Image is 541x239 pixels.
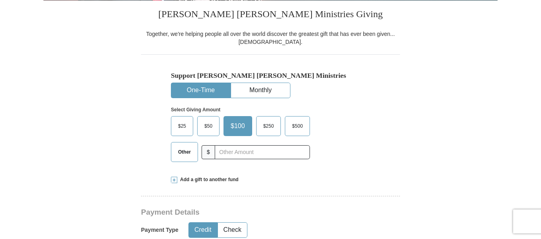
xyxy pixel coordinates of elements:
[171,83,230,98] button: One-Time
[171,107,220,113] strong: Select Giving Amount
[141,30,400,46] div: Together, we're helping people all over the world discover the greatest gift that has ever been g...
[202,145,215,159] span: $
[171,71,370,80] h5: Support [PERSON_NAME] [PERSON_NAME] Ministries
[215,145,310,159] input: Other Amount
[177,176,239,183] span: Add a gift to another fund
[141,227,178,233] h5: Payment Type
[231,83,290,98] button: Monthly
[227,120,249,132] span: $100
[189,223,217,237] button: Credit
[200,120,216,132] span: $50
[174,120,190,132] span: $25
[141,0,400,30] h3: [PERSON_NAME] [PERSON_NAME] Ministries Giving
[174,146,195,158] span: Other
[288,120,307,132] span: $500
[141,208,344,217] h3: Payment Details
[218,223,247,237] button: Check
[259,120,278,132] span: $250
